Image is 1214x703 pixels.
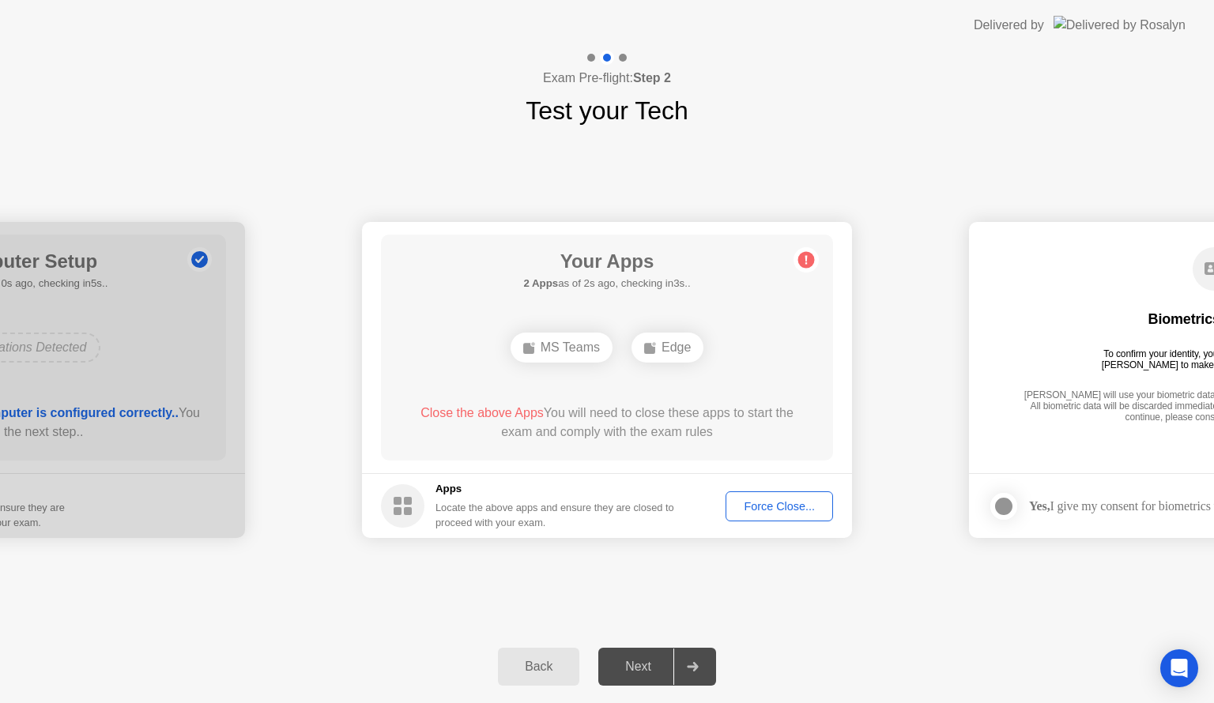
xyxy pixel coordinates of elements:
[1029,499,1050,513] strong: Yes,
[420,406,544,419] span: Close the above Apps
[603,660,673,674] div: Next
[1054,16,1186,34] img: Delivered by Rosalyn
[1160,649,1198,687] div: Open Intercom Messenger
[511,333,613,363] div: MS Teams
[731,500,828,513] div: Force Close...
[726,491,833,521] button: Force Close...
[404,404,811,442] div: You will need to close these apps to start the exam and comply with the exam rules
[632,333,703,363] div: Edge
[523,277,558,289] b: 2 Apps
[974,16,1044,35] div: Delivered by
[526,92,688,130] h1: Test your Tech
[435,481,675,497] h5: Apps
[498,648,579,686] button: Back
[523,247,690,276] h1: Your Apps
[598,648,716,686] button: Next
[633,71,671,85] b: Step 2
[543,69,671,88] h4: Exam Pre-flight:
[503,660,575,674] div: Back
[523,276,690,291] h5: as of 2s ago, checking in3s..
[435,500,675,530] div: Locate the above apps and ensure they are closed to proceed with your exam.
